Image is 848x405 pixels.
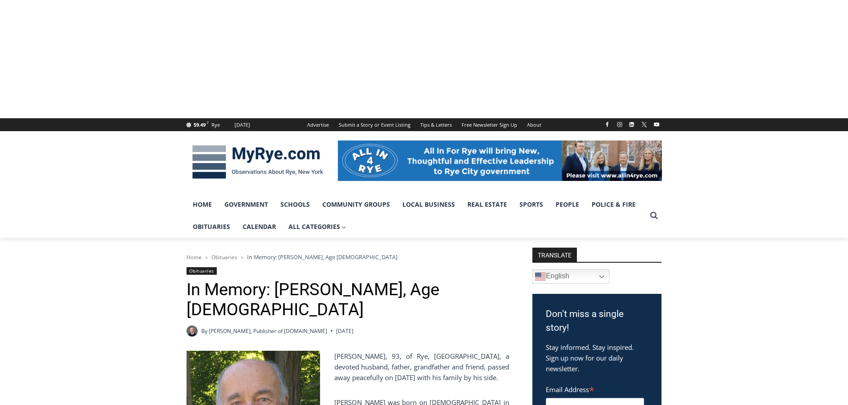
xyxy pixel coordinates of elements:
a: Tips & Letters [415,118,457,131]
a: Calendar [236,216,282,238]
a: Obituaries [187,267,217,275]
span: In Memory: [PERSON_NAME], Age [DEMOGRAPHIC_DATA] [247,253,398,261]
span: > [205,254,208,261]
p: Stay informed. Stay inspired. Sign up now for our daily newsletter. [546,342,648,374]
time: [DATE] [336,327,353,335]
h3: Don't miss a single story! [546,307,648,335]
a: Facebook [602,119,613,130]
a: Schools [274,193,316,216]
span: All Categories [288,222,346,232]
a: English [532,269,609,284]
a: Advertise [302,118,334,131]
div: Rye [211,121,220,129]
a: Real Estate [461,193,513,216]
label: Email Address [546,381,644,397]
img: MyRye.com [187,139,329,185]
img: All in for Rye [338,140,662,180]
a: People [549,193,585,216]
a: All Categories [282,216,353,238]
h1: In Memory: [PERSON_NAME], Age [DEMOGRAPHIC_DATA] [187,280,509,320]
strong: TRANSLATE [532,248,577,262]
a: Government [218,193,274,216]
a: About [522,118,546,131]
a: Local Business [396,193,461,216]
a: Community Groups [316,193,396,216]
a: Free Newsletter Sign Up [457,118,522,131]
img: en [535,271,546,282]
a: Home [187,193,218,216]
a: [PERSON_NAME], Publisher of [DOMAIN_NAME] [209,327,327,335]
a: Submit a Story or Event Listing [334,118,415,131]
a: Author image [187,325,198,337]
a: X [639,119,649,130]
span: 59.49 [194,121,206,128]
span: By [201,327,207,335]
a: Obituaries [211,253,237,261]
a: YouTube [651,119,662,130]
div: [DATE] [235,121,250,129]
button: View Search Form [646,208,662,224]
a: Home [187,253,202,261]
a: Sports [513,193,549,216]
a: Instagram [614,119,625,130]
nav: Secondary Navigation [302,118,546,131]
a: Police & Fire [585,193,642,216]
nav: Primary Navigation [187,193,646,238]
nav: Breadcrumbs [187,253,509,261]
a: Obituaries [187,216,236,238]
a: Linkedin [626,119,637,130]
p: [PERSON_NAME], 93, of Rye, [GEOGRAPHIC_DATA], a devoted husband, father, grandfather and friend, ... [187,351,509,383]
span: F [207,120,209,125]
span: > [241,254,243,261]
